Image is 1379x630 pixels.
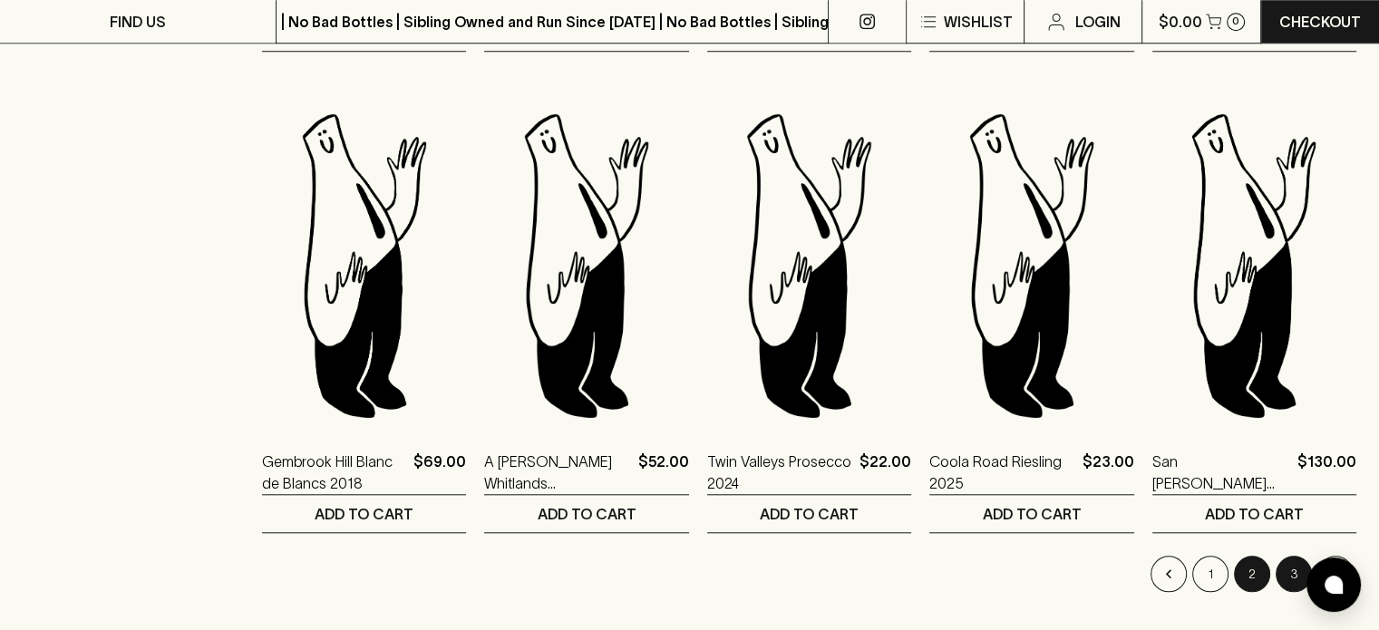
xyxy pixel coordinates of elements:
[1297,451,1356,494] p: $130.00
[1159,11,1202,33] p: $0.00
[859,451,911,494] p: $22.00
[1152,451,1290,494] a: San [PERSON_NAME] 700ml
[1234,556,1270,592] button: page 2
[1279,11,1361,33] p: Checkout
[707,495,911,532] button: ADD TO CART
[760,503,859,525] p: ADD TO CART
[1152,106,1356,423] img: Blackhearts & Sparrows Man
[1325,576,1343,594] img: bubble-icon
[1151,556,1187,592] button: Go to previous page
[707,106,911,423] img: Blackhearts & Sparrows Man
[413,451,466,494] p: $69.00
[484,106,688,423] img: Blackhearts & Sparrows Man
[638,451,689,494] p: $52.00
[1276,556,1312,592] button: Go to page 3
[707,451,852,494] a: Twin Valleys Prosecco 2024
[262,106,466,423] img: Blackhearts & Sparrows Man
[538,503,636,525] p: ADD TO CART
[1205,503,1304,525] p: ADD TO CART
[262,451,406,494] a: Gembrook Hill Blanc de Blancs 2018
[1232,16,1239,26] p: 0
[929,106,1133,423] img: Blackhearts & Sparrows Man
[110,11,166,33] p: FIND US
[943,11,1012,33] p: Wishlist
[484,451,630,494] a: A [PERSON_NAME] Whitlands Chardonnay 2023
[1152,495,1356,532] button: ADD TO CART
[1074,11,1120,33] p: Login
[262,556,1356,592] nav: pagination navigation
[982,503,1081,525] p: ADD TO CART
[262,495,466,532] button: ADD TO CART
[1083,451,1134,494] p: $23.00
[1317,556,1354,592] button: Go to next page
[929,495,1133,532] button: ADD TO CART
[315,503,413,525] p: ADD TO CART
[484,495,688,532] button: ADD TO CART
[1192,556,1228,592] button: Go to page 1
[929,451,1074,494] a: Coola Road Riesling 2025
